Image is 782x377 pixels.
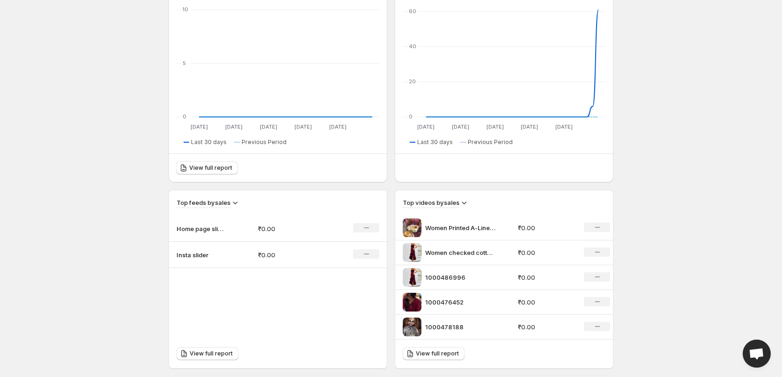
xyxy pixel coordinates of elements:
[403,198,459,207] h3: Top videos by sales
[403,218,421,237] img: Women Printed A-Line Mini Skirt
[409,43,416,50] text: 40
[555,123,573,130] text: [DATE]
[518,273,573,282] p: ₹0.00
[518,297,573,307] p: ₹0.00
[403,347,465,360] a: View full report
[518,223,573,232] p: ₹0.00
[177,347,238,360] a: View full report
[190,350,233,357] span: View full report
[242,138,287,146] span: Previous Period
[518,322,573,332] p: ₹0.00
[403,243,421,262] img: Women checked cotton fit & flate maxi
[183,60,186,66] text: 5
[416,350,459,357] span: View full report
[425,223,495,232] p: Women Printed A-Line Mini Skirt
[521,123,538,130] text: [DATE]
[743,340,771,368] div: Open chat
[403,318,421,336] img: 1000478188
[177,198,230,207] h3: Top feeds by sales
[191,138,227,146] span: Last 30 days
[417,138,453,146] span: Last 30 days
[258,250,325,260] p: ₹0.00
[177,250,223,260] p: Insta slider
[183,113,186,120] text: 0
[176,161,238,174] a: View full report
[329,123,347,130] text: [DATE]
[403,268,421,287] img: 1000486996
[409,113,413,120] text: 0
[189,164,232,172] span: View full report
[425,297,495,307] p: 1000476452
[409,8,416,14] text: 60
[225,123,243,130] text: [DATE]
[258,224,325,233] p: ₹0.00
[183,6,188,13] text: 10
[425,322,495,332] p: 1000478188
[487,123,504,130] text: [DATE]
[425,273,495,282] p: 1000486996
[518,248,573,257] p: ₹0.00
[177,224,223,233] p: Home page slider
[468,138,513,146] span: Previous Period
[417,123,435,130] text: [DATE]
[452,123,469,130] text: [DATE]
[425,248,495,257] p: Women checked cotton fit & flate maxi
[409,78,416,85] text: 20
[295,123,312,130] text: [DATE]
[260,123,277,130] text: [DATE]
[191,123,208,130] text: [DATE]
[403,293,421,312] img: 1000476452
